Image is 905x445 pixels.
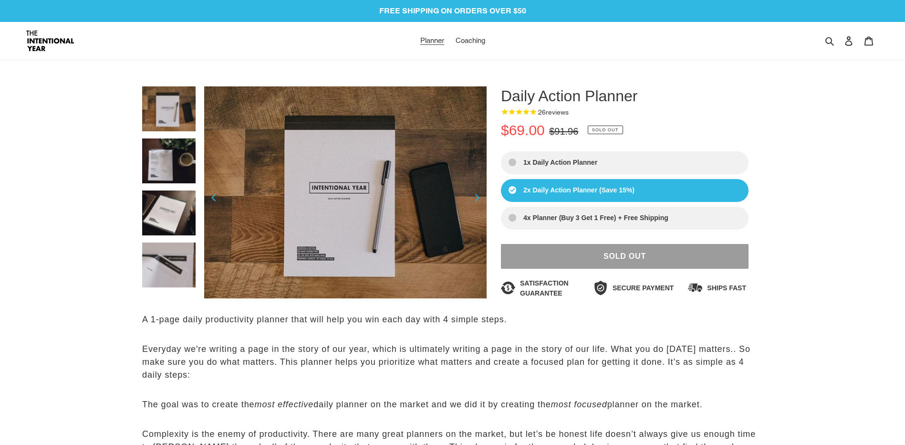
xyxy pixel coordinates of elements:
[501,86,749,106] h1: Daily Action Planner
[549,126,578,137] s: $91.96
[501,122,545,138] span: $69.00
[142,398,763,411] p: The goal was to create the daily planner on the market and we did it by creating the planner on t...
[603,252,646,260] span: Sold out
[142,343,763,381] p: Everyday we're writing a page in the story of our year, which is ultimately writing a page in the...
[255,400,314,409] em: most effective
[551,400,607,409] em: most focused
[546,108,569,116] span: reviews
[416,34,449,48] a: Planner
[204,86,487,299] img: Daily Action Planner
[456,36,485,45] span: Coaching
[142,191,196,235] img: Daily Action Planner
[707,283,746,293] span: Ships Fast
[613,283,674,293] span: Secure Payment
[520,278,579,298] span: Satisfaction Guarantee
[501,244,749,269] button: Sold out
[142,243,196,287] img: Daily Action Planner
[501,179,749,202] label: 2x Daily Action Planner (Save 15%)
[592,128,619,132] span: Sold out
[501,207,749,230] label: 4x Planner (Buy 3 Get 1 Free) + Free Shipping
[142,86,196,131] img: Daily Action Planner
[420,36,444,45] span: Planner
[501,106,749,119] span: Rated 5.0 out of 5 stars 26 reviews
[451,34,490,48] a: Coaching
[501,151,749,174] label: 1x Daily Action Planner
[142,138,196,183] img: Daily Action Planner
[26,31,74,51] img: Intentional Year
[142,313,763,326] p: A 1-page daily productivity planner that will help you win each day with 4 simple steps.
[538,108,569,116] span: 26 reviews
